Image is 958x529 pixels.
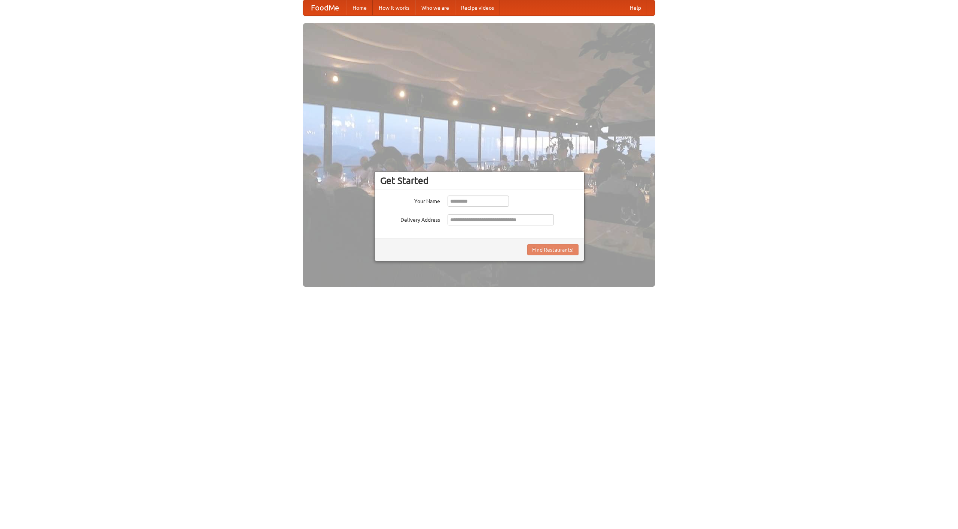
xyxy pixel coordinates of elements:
a: Help [624,0,647,15]
label: Your Name [380,196,440,205]
button: Find Restaurants! [527,244,579,255]
a: Who we are [415,0,455,15]
h3: Get Started [380,175,579,186]
a: Recipe videos [455,0,500,15]
a: How it works [373,0,415,15]
a: Home [347,0,373,15]
label: Delivery Address [380,214,440,224]
a: FoodMe [303,0,347,15]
